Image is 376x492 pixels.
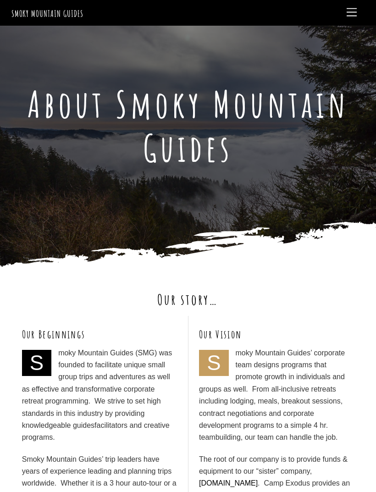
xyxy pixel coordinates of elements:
[22,347,177,444] p: Smoky Mountain Guides (SMG) was founded to facilitate unique small group trips and adventures as ...
[199,479,258,487] a: [DOMAIN_NAME]
[343,4,361,22] a: Menu
[199,347,354,444] p: Smoky Mountain Guides’ corporate team designs programs that promote growth in individuals and gro...
[11,8,83,19] a: Smoky Mountain Guides
[199,327,354,342] h3: Our Vision
[11,290,365,309] h2: Our story…
[22,327,177,342] h3: Our Beginnings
